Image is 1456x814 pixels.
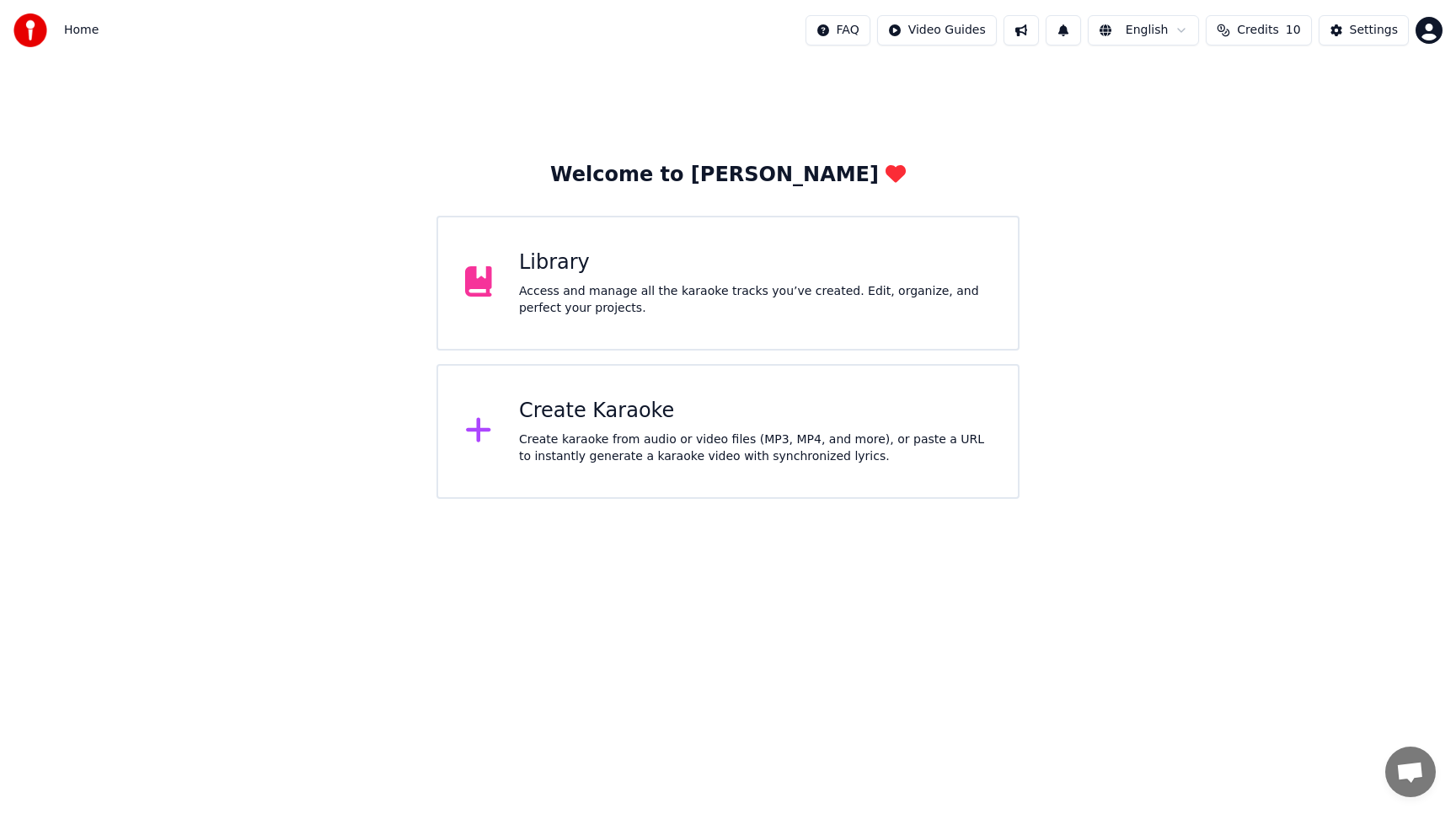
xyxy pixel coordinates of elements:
[519,249,991,276] div: Library
[1206,15,1311,46] button: Credits10
[519,283,991,317] div: Access and manage all the karaoke tracks you’ve created. Edit, organize, and perfect your projects.
[1350,22,1398,39] div: Settings
[64,22,99,39] span: Home
[550,162,906,189] div: Welcome to [PERSON_NAME]
[64,22,99,39] nav: breadcrumb
[1319,15,1409,46] button: Settings
[1237,22,1278,39] span: Credits
[13,13,47,47] img: youka
[806,15,870,46] button: FAQ
[1286,22,1301,39] span: 10
[877,15,997,46] button: Video Guides
[519,431,991,465] div: Create karaoke from audio or video files (MP3, MP4, and more), or paste a URL to instantly genera...
[1385,747,1436,797] a: Open chat
[519,398,991,425] div: Create Karaoke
